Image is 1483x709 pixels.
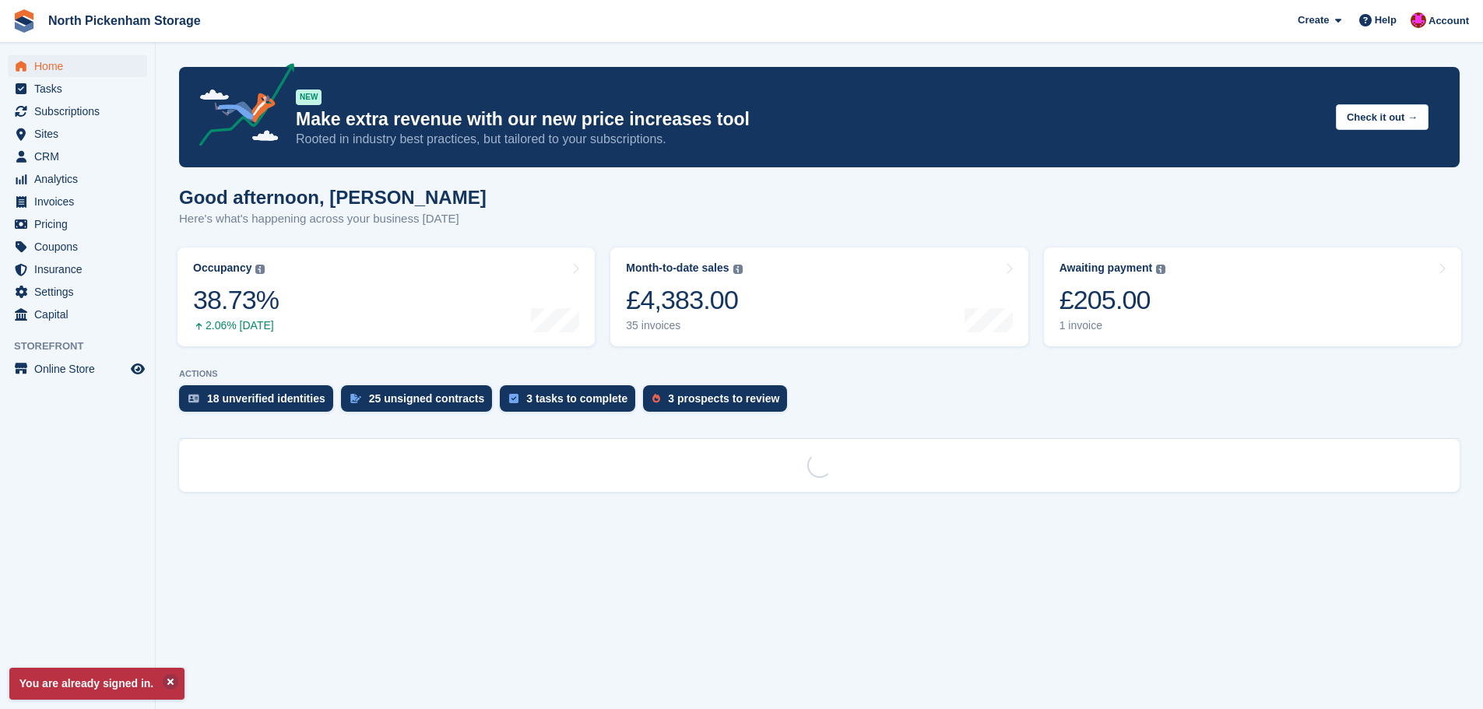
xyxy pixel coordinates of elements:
[179,369,1460,379] p: ACTIONS
[8,358,147,380] a: menu
[1060,319,1166,332] div: 1 invoice
[34,78,128,100] span: Tasks
[34,191,128,212] span: Invoices
[207,392,325,405] div: 18 unverified identities
[8,55,147,77] a: menu
[1429,13,1469,29] span: Account
[177,247,595,346] a: Occupancy 38.73% 2.06% [DATE]
[626,284,742,316] div: £4,383.00
[341,385,501,419] a: 25 unsigned contracts
[652,394,660,403] img: prospect-51fa495bee0391a8d652442698ab0144808aea92771e9ea1ae160a38d050c398.svg
[1336,104,1429,130] button: Check it out →
[643,385,795,419] a: 3 prospects to review
[1044,247,1461,346] a: Awaiting payment £205.00 1 invoice
[1375,12,1397,28] span: Help
[296,108,1323,131] p: Make extra revenue with our new price increases tool
[34,146,128,167] span: CRM
[34,281,128,303] span: Settings
[8,258,147,280] a: menu
[1411,12,1426,28] img: Dylan Taylor
[9,668,184,700] p: You are already signed in.
[188,394,199,403] img: verify_identity-adf6edd0f0f0b5bbfe63781bf79b02c33cf7c696d77639b501bdc392416b5a36.svg
[526,392,627,405] div: 3 tasks to complete
[8,100,147,122] a: menu
[34,168,128,190] span: Analytics
[14,339,155,354] span: Storefront
[193,261,251,275] div: Occupancy
[1060,261,1153,275] div: Awaiting payment
[626,319,742,332] div: 35 invoices
[8,168,147,190] a: menu
[34,55,128,77] span: Home
[12,9,36,33] img: stora-icon-8386f47178a22dfd0bd8f6a31ec36ba5ce8667c1dd55bd0f319d3a0aa187defe.svg
[34,358,128,380] span: Online Store
[509,394,518,403] img: task-75834270c22a3079a89374b754ae025e5fb1db73e45f91037f5363f120a921f8.svg
[34,213,128,235] span: Pricing
[179,210,487,228] p: Here's what's happening across your business [DATE]
[8,213,147,235] a: menu
[34,236,128,258] span: Coupons
[610,247,1028,346] a: Month-to-date sales £4,383.00 35 invoices
[34,100,128,122] span: Subscriptions
[8,191,147,212] a: menu
[8,281,147,303] a: menu
[296,131,1323,148] p: Rooted in industry best practices, but tailored to your subscriptions.
[8,236,147,258] a: menu
[8,78,147,100] a: menu
[34,304,128,325] span: Capital
[733,265,743,274] img: icon-info-grey-7440780725fd019a000dd9b08b2336e03edf1995a4989e88bcd33f0948082b44.svg
[179,187,487,208] h1: Good afternoon, [PERSON_NAME]
[8,123,147,145] a: menu
[369,392,485,405] div: 25 unsigned contracts
[8,304,147,325] a: menu
[193,319,279,332] div: 2.06% [DATE]
[34,123,128,145] span: Sites
[1060,284,1166,316] div: £205.00
[296,90,322,105] div: NEW
[500,385,643,419] a: 3 tasks to complete
[8,146,147,167] a: menu
[1156,265,1165,274] img: icon-info-grey-7440780725fd019a000dd9b08b2336e03edf1995a4989e88bcd33f0948082b44.svg
[350,394,361,403] img: contract_signature_icon-13c848040528278c33f63329250d36e43548de30e8caae1d1a13099fd9432cc5.svg
[668,392,779,405] div: 3 prospects to review
[626,261,729,275] div: Month-to-date sales
[128,360,147,378] a: Preview store
[193,284,279,316] div: 38.73%
[34,258,128,280] span: Insurance
[42,8,207,33] a: North Pickenham Storage
[186,63,295,152] img: price-adjustments-announcement-icon-8257ccfd72463d97f412b2fc003d46551f7dbcb40ab6d574587a9cd5c0d94...
[179,385,341,419] a: 18 unverified identities
[255,265,265,274] img: icon-info-grey-7440780725fd019a000dd9b08b2336e03edf1995a4989e88bcd33f0948082b44.svg
[1298,12,1329,28] span: Create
